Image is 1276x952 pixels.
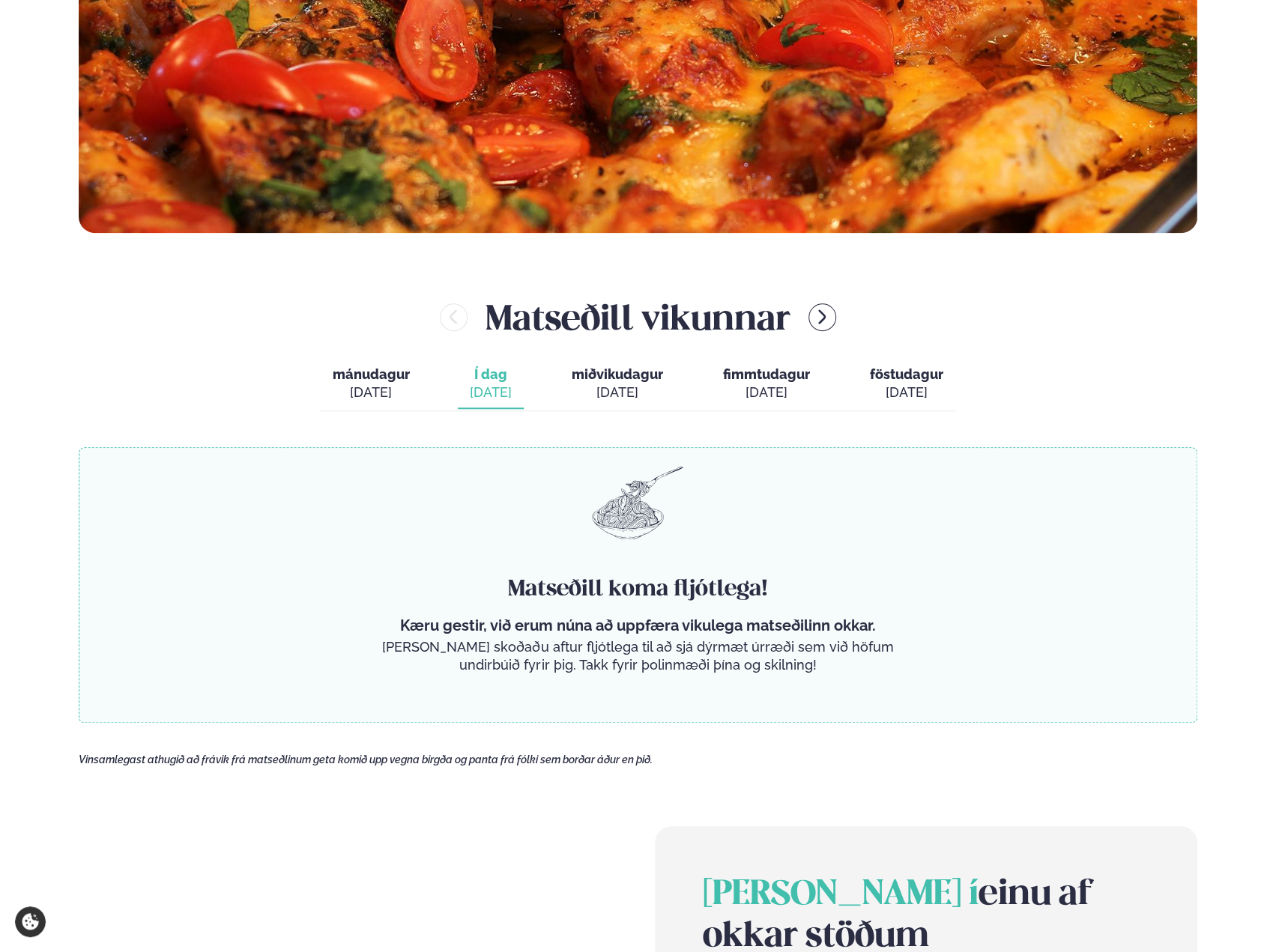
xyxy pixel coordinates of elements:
[723,383,810,401] div: [DATE]
[333,366,410,382] span: mánudagur
[376,574,899,604] h4: Matseðill koma fljótlega!
[560,360,675,409] button: miðvikudagur [DATE]
[572,366,663,382] span: miðvikudagur
[376,616,899,634] p: Kæru gestir, við erum núna að uppfæra vikulega matseðilinn okkar.
[870,383,943,401] div: [DATE]
[15,906,46,937] a: Cookie settings
[703,879,979,912] span: [PERSON_NAME] í
[808,303,836,331] button: menu-btn-right
[486,293,790,342] h2: Matseðill vikunnar
[440,303,468,331] button: menu-btn-left
[870,366,943,382] span: föstudagur
[79,754,653,765] span: Vinsamlegast athugið að frávik frá matseðlinum geta komið upp vegna birgða og panta frá fólki sem...
[470,383,512,401] div: [DATE]
[333,383,410,401] div: [DATE]
[723,366,810,382] span: fimmtudagur
[592,466,683,539] img: pasta
[321,360,422,409] button: mánudagur [DATE]
[376,638,899,674] p: [PERSON_NAME] skoðaðu aftur fljótlega til að sjá dýrmæt úrræði sem við höfum undirbúið fyrir þig....
[858,360,955,409] button: föstudagur [DATE]
[572,383,663,401] div: [DATE]
[458,360,524,409] button: Í dag [DATE]
[711,360,822,409] button: fimmtudagur [DATE]
[470,366,512,383] span: Í dag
